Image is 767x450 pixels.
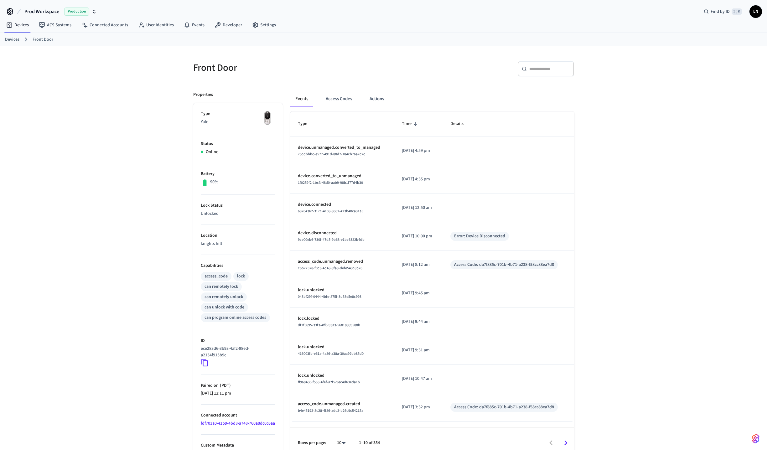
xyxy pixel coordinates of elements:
[24,8,59,15] span: Prod Workspace
[298,201,387,208] p: device.connected
[298,180,363,185] span: 1f0259f2-1bc3-48d0-aab9-98b1f77d4b30
[179,19,210,31] a: Events
[402,119,420,129] span: Time
[201,119,275,125] p: Yale
[298,440,326,446] p: Rows per page:
[699,6,747,17] div: Find by ID⌘ K
[193,61,380,74] h5: Front Door
[5,36,19,43] a: Devices
[1,19,34,31] a: Devices
[402,375,435,382] p: [DATE] 10:47 am
[201,262,275,269] p: Capabilities
[298,258,387,265] p: access_code.unmanaged.removed
[133,19,179,31] a: User Identities
[402,204,435,211] p: [DATE] 12:50 am
[201,202,275,209] p: Lock Status
[201,442,275,449] p: Custom Metadata
[359,440,380,446] p: 1–10 of 354
[298,315,387,322] p: lock.locked
[321,91,357,106] button: Access Codes
[298,209,363,214] span: 63204362-317c-4108-8662-423b40ca31a5
[298,323,360,328] span: df2f5695-33f3-4ff0-93a3-56818989588b
[298,380,360,385] span: ff968460-f553-4fef-a2f5-9ec4d63eda1b
[201,420,275,427] a: fdf703a0-41b9-4bd8-a748-760a8dc0c6aa
[298,119,315,129] span: Type
[750,6,761,17] span: LN
[402,147,435,154] p: [DATE] 4:59 pm
[298,237,365,242] span: 9ce00eb6-730f-47d5-9b68-e1bc6322b4db
[454,404,554,411] div: Access Code: da7f885c-701b-4b71-a238-f58cc88ea7d8
[205,294,243,300] div: can remotely unlock
[210,179,218,185] p: 90%
[201,141,275,147] p: Status
[205,304,244,311] div: can unlock with code
[205,283,238,290] div: can remotely lock
[201,338,275,344] p: ID
[365,91,389,106] button: Actions
[402,233,435,240] p: [DATE] 10:00 pm
[402,290,435,297] p: [DATE] 9:45 am
[732,8,742,15] span: ⌘ K
[450,119,472,129] span: Details
[298,144,387,151] p: device.unmanaged.converted_to_managed
[201,232,275,239] p: Location
[201,390,275,397] p: [DATE] 12:11 pm
[402,261,435,268] p: [DATE] 8:12 am
[402,404,435,411] p: [DATE] 3:32 pm
[298,401,387,407] p: access_code.unmanaged.created
[298,287,387,293] p: lock.unlocked
[201,412,275,419] p: Connected account
[402,347,435,354] p: [DATE] 9:31 am
[298,266,362,271] span: c6b77528-f0c3-4d48-9fa8-defe543c8b26
[402,318,435,325] p: [DATE] 9:44 am
[205,314,266,321] div: can program online access codes
[201,345,273,359] p: ece283d6-3b93-4af2-98ed-a2134f915b9c
[334,438,349,447] div: 10
[34,19,76,31] a: ACS Systems
[201,241,275,247] p: knights hill
[247,19,281,31] a: Settings
[290,91,574,106] div: ant example
[711,8,730,15] span: Find by ID
[237,273,245,280] div: lock
[193,91,213,98] p: Properties
[76,19,133,31] a: Connected Accounts
[201,111,275,117] p: Type
[298,351,364,356] span: 416003fb-e61a-4a86-a38a-30aa99bb85d0
[454,233,505,240] div: Error: Device Disconnected
[298,408,363,413] span: b4e45192-8c28-4f86-adc2-b26c9c54215a
[298,230,387,236] p: device.disconnected
[64,8,89,16] span: Production
[752,434,759,444] img: SeamLogoGradient.69752ec5.svg
[201,210,275,217] p: Unlocked
[260,111,275,126] img: Yale Assure Touchscreen Wifi Smart Lock, Satin Nickel, Front
[290,111,574,422] table: sticky table
[206,149,218,155] p: Online
[298,152,365,157] span: 75cdbbbc-e577-491d-88d7-184cb76a2c2c
[749,5,762,18] button: LN
[298,294,361,299] span: 043bf29f-0444-4bfe-875f-3d58e5e8c993
[402,176,435,183] p: [DATE] 4:35 pm
[201,171,275,177] p: Battery
[219,382,231,389] span: ( PDT )
[290,91,313,106] button: Events
[33,36,53,43] a: Front Door
[454,261,554,268] div: Access Code: da7f885c-701b-4b71-a238-f58cc88ea7d8
[298,372,387,379] p: lock.unlocked
[298,344,387,350] p: lock.unlocked
[205,273,228,280] div: access_code
[210,19,247,31] a: Developer
[298,173,387,179] p: device.converted_to_unmanaged
[201,382,275,389] p: Paired on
